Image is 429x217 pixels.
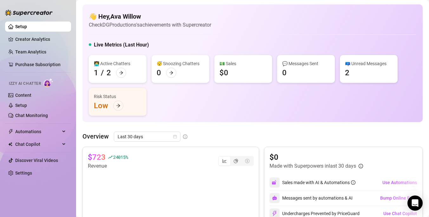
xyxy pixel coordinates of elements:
a: Setup [15,103,27,108]
article: $0 [270,152,363,162]
span: arrow-right [119,71,123,75]
div: 💵 Sales [219,60,267,67]
h4: 👋 Hey, Ava Willow [89,12,211,21]
div: segmented control [218,156,254,166]
div: 1 [94,68,98,78]
span: Use Automations [382,180,417,185]
a: Discover Viral Videos [15,158,58,163]
h5: Live Metrics (Last Hour) [94,41,149,49]
img: AI Chatter [43,78,53,87]
span: calendar [173,135,177,139]
div: 0 [157,68,161,78]
div: 💬 Messages Sent [282,60,330,67]
span: rise [108,155,113,159]
img: Chat Copilot [8,142,12,146]
article: $723 [88,152,106,162]
span: pie-chart [234,159,238,163]
div: Messages sent by automations & AI [270,193,353,203]
a: Creator Analytics [15,34,66,44]
span: Last 30 days [118,132,177,141]
div: 2 [345,68,349,78]
article: Overview [82,132,109,141]
span: Bump Online Fans [380,195,417,201]
button: Use Automations [382,177,417,188]
span: arrow-right [116,103,120,108]
span: 24015 % [113,154,128,160]
button: Bump Online Fans [380,193,417,203]
div: 2 [107,68,111,78]
article: Check DGProductions's achievements with Supercreator [89,21,211,29]
img: svg%3e [272,211,277,216]
span: info-circle [351,180,355,185]
a: Setup [15,24,27,29]
a: Team Analytics [15,49,46,54]
div: Open Intercom Messenger [407,195,423,211]
div: 0 [282,68,287,78]
span: arrow-right [169,71,173,75]
span: thunderbolt [8,129,13,134]
span: line-chart [222,159,227,163]
div: $0 [219,68,228,78]
img: svg%3e [272,180,277,185]
div: 😴 Snoozing Chatters [157,60,204,67]
span: info-circle [359,164,363,168]
span: Automations [15,127,60,137]
span: Chat Copilot [15,139,60,149]
img: svg%3e [272,195,277,201]
div: 👩‍💻 Active Chatters [94,60,141,67]
div: 📪 Unread Messages [345,60,393,67]
div: Risk Status [94,93,141,100]
a: Settings [15,170,32,176]
span: info-circle [183,134,187,139]
span: Use Chat Copilot [383,211,417,216]
a: Purchase Subscription [15,62,61,67]
article: Made with Superpowers in last 30 days [270,162,356,170]
a: Chat Monitoring [15,113,48,118]
img: logo-BBDzfeDw.svg [5,9,53,16]
a: Content [15,93,31,98]
div: Sales made with AI & Automations [282,179,355,186]
article: Revenue [88,162,128,170]
span: Izzy AI Chatter [9,81,41,87]
span: dollar-circle [245,159,250,163]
